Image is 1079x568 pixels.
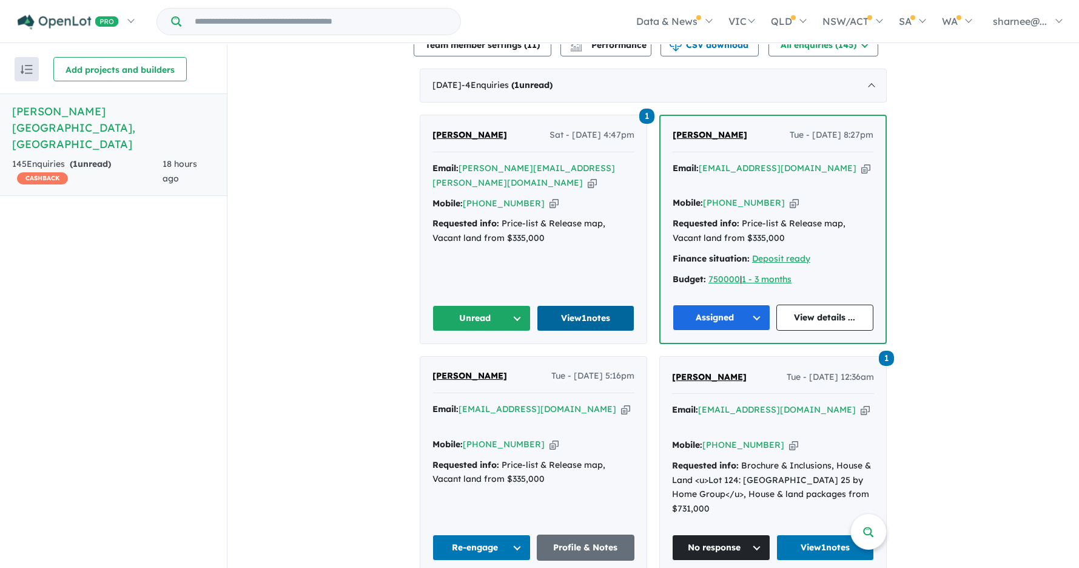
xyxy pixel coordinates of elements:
[861,162,870,175] button: Copy
[708,274,740,285] a: 750000
[550,128,634,143] span: Sat - [DATE] 4:47pm
[703,197,785,208] a: [PHONE_NUMBER]
[17,172,68,184] span: CASHBACK
[432,163,459,174] strong: Email:
[673,163,699,174] strong: Email:
[432,305,531,331] button: Unread
[879,351,894,366] span: 1
[673,218,739,229] strong: Requested info:
[432,129,507,140] span: [PERSON_NAME]
[432,459,499,470] strong: Requested info:
[673,272,873,287] div: |
[537,305,635,331] a: View1notes
[588,177,597,189] button: Copy
[551,369,634,384] span: Tue - [DATE] 5:16pm
[70,158,111,169] strong: ( unread)
[432,128,507,143] a: [PERSON_NAME]
[432,458,634,487] div: Price-list & Release map, Vacant land from $335,000
[184,8,458,35] input: Try estate name, suburb, builder or developer
[432,217,634,246] div: Price-list & Release map, Vacant land from $335,000
[789,439,798,451] button: Copy
[560,32,651,56] button: Performance
[432,369,507,384] a: [PERSON_NAME]
[672,459,874,516] div: Brochure & Inclusions, House & Land <u>Lot 124: [GEOGRAPHIC_DATA] 25 by Home Group</u>, House & l...
[73,158,78,169] span: 1
[18,15,119,30] img: Openlot PRO Logo White
[432,370,507,381] span: [PERSON_NAME]
[621,403,630,416] button: Copy
[21,65,33,74] img: sort.svg
[432,218,499,229] strong: Requested info:
[570,44,582,52] img: bar-chart.svg
[432,198,463,209] strong: Mobile:
[432,439,463,450] strong: Mobile:
[527,39,537,50] span: 11
[550,438,559,451] button: Copy
[462,79,553,90] span: - 4 Enquir ies
[702,439,784,450] a: [PHONE_NUMBER]
[752,253,810,264] a: Deposit ready
[661,32,759,56] button: CSV download
[790,197,799,209] button: Copy
[672,439,702,450] strong: Mobile:
[463,439,545,450] a: [PHONE_NUMBER]
[514,79,519,90] span: 1
[432,163,615,188] a: [PERSON_NAME][EMAIL_ADDRESS][PERSON_NAME][DOMAIN_NAME]
[639,107,654,124] a: 1
[163,158,197,184] span: 18 hours ago
[670,39,682,52] img: download icon
[673,197,703,208] strong: Mobile:
[420,69,887,103] div: [DATE]
[463,198,545,209] a: [PHONE_NUMBER]
[537,535,635,561] a: Profile & Notes
[776,305,874,331] a: View details ...
[672,460,739,471] strong: Requested info:
[776,535,875,561] a: View1notes
[12,103,215,152] h5: [PERSON_NAME][GEOGRAPHIC_DATA] , [GEOGRAPHIC_DATA]
[53,57,187,81] button: Add projects and builders
[672,371,747,382] span: [PERSON_NAME]
[673,305,770,331] button: Assigned
[459,404,616,414] a: [EMAIL_ADDRESS][DOMAIN_NAME]
[673,253,750,264] strong: Finance situation:
[672,535,770,561] button: No response
[511,79,553,90] strong: ( unread)
[432,404,459,414] strong: Email:
[787,370,874,385] span: Tue - [DATE] 12:36am
[672,404,698,415] strong: Email:
[672,370,747,385] a: [PERSON_NAME]
[699,163,856,174] a: [EMAIL_ADDRESS][DOMAIN_NAME]
[768,32,878,56] button: All enquiries (145)
[993,15,1047,27] span: sharnee@...
[572,39,647,50] span: Performance
[12,157,163,186] div: 145 Enquir ies
[639,109,654,124] span: 1
[861,404,870,416] button: Copy
[742,274,792,285] a: 1 - 3 months
[790,128,873,143] span: Tue - [DATE] 8:27pm
[673,217,873,246] div: Price-list & Release map, Vacant land from $335,000
[550,197,559,210] button: Copy
[673,128,747,143] a: [PERSON_NAME]
[698,404,856,415] a: [EMAIL_ADDRESS][DOMAIN_NAME]
[414,32,551,56] button: Team member settings (11)
[879,349,894,365] a: 1
[673,129,747,140] span: [PERSON_NAME]
[432,535,531,561] button: Re-engage
[673,274,706,285] strong: Budget:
